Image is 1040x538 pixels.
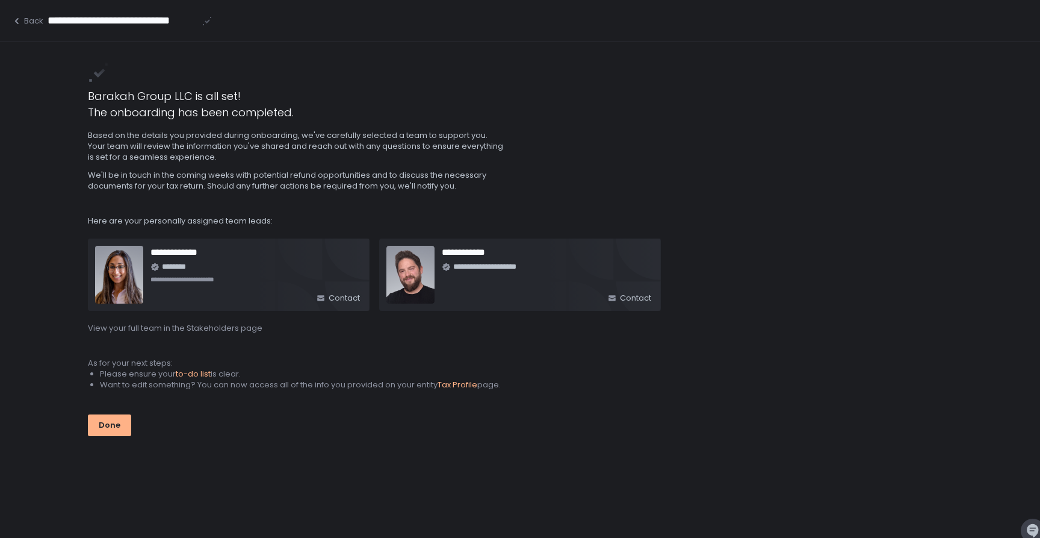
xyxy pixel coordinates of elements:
span: Tax Profile [438,379,477,390]
button: View your full team in the Stakeholders page [88,323,262,334]
span: Here are your personally assigned team leads: [88,216,952,227]
span: Want to edit something? You can now access all of the info you provided on your entity page. [100,379,501,390]
h1: Barakah Group LLC is all set! [88,88,952,104]
button: Back [12,16,43,27]
button: Done [88,414,131,436]
span: to-do list [176,368,211,380]
div: Done [99,420,120,431]
h1: The onboarding has been completed. [88,104,952,120]
span: We'll be in touch in the coming weeks with potential refund opportunities and to discuss the nece... [88,170,504,192]
span: Based on the details you provided during onboarding, we've carefully selected a team to support y... [88,130,504,163]
span: Please ensure your is clear. [100,368,241,380]
span: As for your next steps: [88,357,173,369]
